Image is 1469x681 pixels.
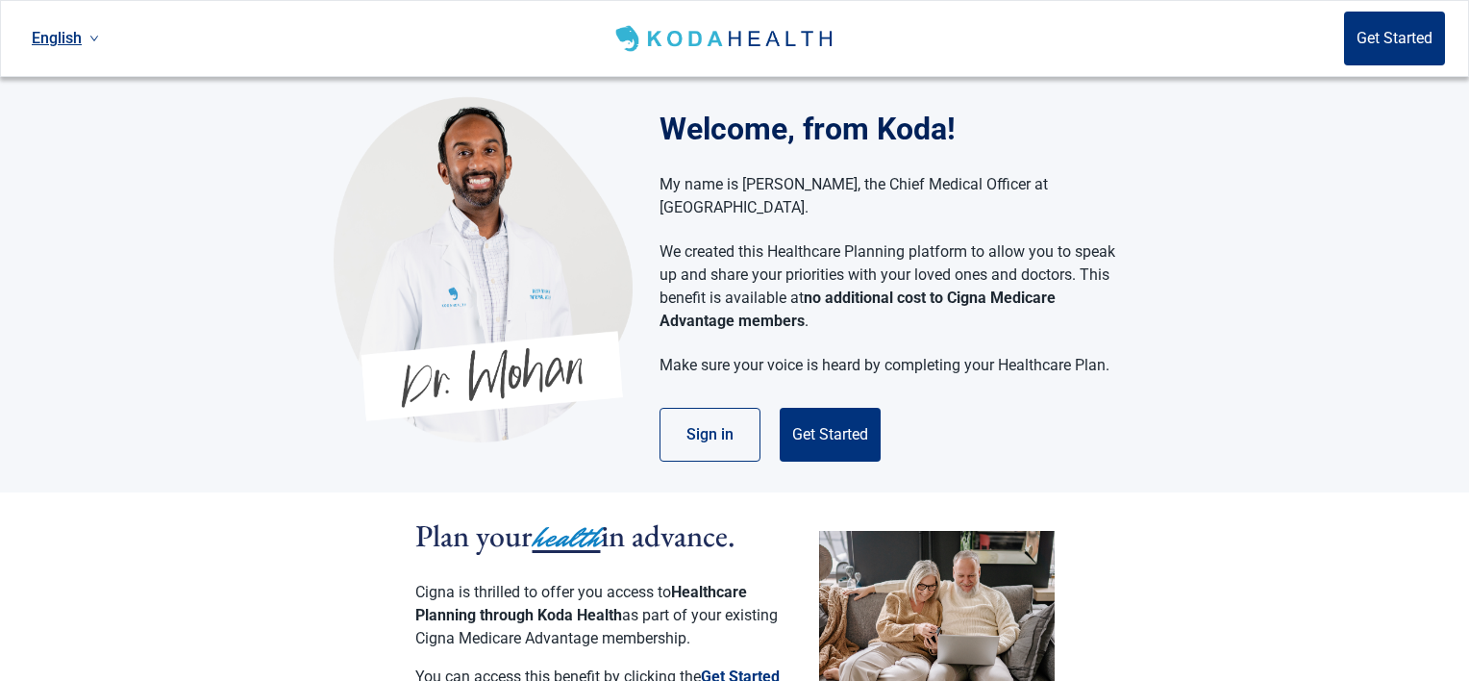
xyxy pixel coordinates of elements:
[660,408,760,462] button: Sign in
[660,289,1056,330] strong: no additional cost to Cigna Medicare Advantage members
[1344,12,1445,65] button: Get Started
[660,106,1135,152] h1: Welcome, from Koda!
[533,517,601,559] span: health
[89,34,99,43] span: down
[415,516,533,556] span: Plan your
[660,173,1116,219] p: My name is [PERSON_NAME], the Chief Medical Officer at [GEOGRAPHIC_DATA].
[334,96,633,442] img: Koda Health
[611,23,839,54] img: Koda Health
[24,22,107,54] a: Current language: English
[415,583,671,601] span: Cigna is thrilled to offer you access to
[601,516,735,556] span: in advance.
[660,354,1116,377] p: Make sure your voice is heard by completing your Healthcare Plan.
[780,408,881,462] button: Get Started
[660,240,1116,333] p: We created this Healthcare Planning platform to allow you to speak up and share your priorities w...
